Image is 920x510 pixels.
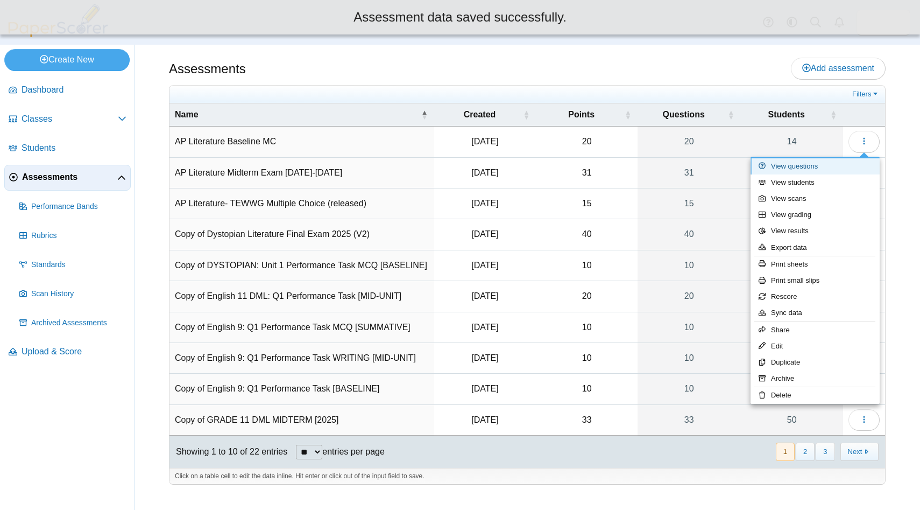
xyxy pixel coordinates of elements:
a: 0 [740,188,843,219]
span: Archived Assessments [31,318,126,329]
span: Points [568,110,595,119]
a: Create New [4,49,130,71]
a: 46 [740,281,843,311]
td: Copy of English 11 DML: Q1 Performance Task [MID-UNIT] [169,281,434,312]
a: 20 [638,127,740,157]
time: Jan 17, 2025 at 2:27 PM [471,168,498,177]
td: 10 [536,374,638,404]
a: Edit [751,338,880,354]
span: Students : Activate to sort [830,103,837,126]
span: Performance Bands [31,201,126,212]
span: Assessments [22,171,117,183]
span: Created : Activate to sort [523,103,529,126]
span: Upload & Score [22,346,126,358]
span: Add assessment [802,64,874,73]
td: Copy of English 9: Q1 Performance Task MCQ [SUMMATIVE] [169,312,434,343]
time: Nov 11, 2024 at 6:59 AM [471,323,498,332]
span: Name [175,110,199,119]
time: Sep 30, 2024 at 10:00 AM [471,199,498,208]
td: 10 [536,312,638,343]
a: Add assessment [791,58,886,79]
a: 30 [740,250,843,281]
td: 20 [536,281,638,312]
td: 20 [536,127,638,157]
td: 40 [536,219,638,250]
div: Click on a table cell to edit the data inline. Hit enter or click out of the input field to save. [169,468,885,484]
a: 20 [638,281,740,311]
span: Name : Activate to invert sorting [421,103,428,126]
a: 31 [638,158,740,188]
span: Created [464,110,496,119]
a: 7 [740,219,843,249]
a: 33 [638,405,740,435]
td: AP Literature Baseline MC [169,127,434,157]
span: Rubrics [31,230,126,241]
td: Copy of DYSTOPIAN: Unit 1 Performance Task MCQ [BASELINE] [169,250,434,281]
a: 34 [740,312,843,343]
a: Archived Assessments [15,310,131,336]
a: 10 [638,374,740,404]
td: 33 [536,405,638,436]
a: PaperScorer [4,30,112,39]
td: Copy of English 9: Q1 Performance Task WRITING [MID-UNIT] [169,343,434,374]
span: Students [768,110,804,119]
button: 1 [776,443,795,460]
td: Copy of GRADE 11 DML MIDTERM [2025] [169,405,434,436]
a: 32 [740,343,843,373]
time: Jan 15, 2025 at 1:36 PM [471,415,498,424]
time: Sep 4, 2024 at 3:33 PM [471,137,498,146]
td: 31 [536,158,638,188]
td: AP Literature- TEWWG Multiple Choice (released) [169,188,434,219]
a: Upload & Score [4,339,131,365]
a: Sync data [751,305,880,321]
button: 3 [816,443,834,460]
a: Archive [751,371,880,387]
a: Dashboard [4,78,131,103]
span: Classes [22,113,118,125]
a: View scans [751,191,880,207]
a: 10 [638,250,740,281]
time: Oct 7, 2024 at 7:16 AM [471,353,498,362]
a: Export data [751,240,880,256]
td: Copy of English 9: Q1 Performance Task [BASELINE] [169,374,434,404]
a: Rescore [751,289,880,305]
span: Questions [663,110,705,119]
time: Jan 28, 2025 at 7:14 AM [471,261,498,270]
td: Copy of Dystopian Literature Final Exam 2025 (V2) [169,219,434,250]
span: Scan History [31,289,126,299]
a: Rubrics [15,223,131,249]
a: Assessments [4,165,131,191]
td: 10 [536,250,638,281]
a: 14 [740,158,843,188]
button: 2 [796,443,815,460]
label: entries per page [322,447,385,456]
div: Showing 1 to 10 of 22 entries [169,436,287,468]
a: Delete [751,387,880,403]
span: Standards [31,260,126,270]
a: 10 [638,312,740,343]
span: Points : Activate to sort [625,103,631,126]
a: Print sheets [751,256,880,273]
a: Classes [4,107,131,132]
a: Scan History [15,281,131,307]
a: Filters [850,89,882,100]
a: Duplicate [751,354,880,371]
a: 40 [638,219,740,249]
td: AP Literature Midterm Exam [DATE]-[DATE] [169,158,434,188]
a: Students [4,136,131,162]
td: 15 [536,188,638,219]
a: View results [751,223,880,239]
a: Print small slips [751,273,880,289]
time: Sep 3, 2024 at 1:29 PM [471,384,498,393]
time: Jun 6, 2025 at 11:43 AM [471,229,498,239]
h1: Assessments [169,60,246,78]
time: Oct 21, 2024 at 8:24 AM [471,291,498,301]
a: 15 [638,188,740,219]
a: View students [751,174,880,191]
span: Students [22,142,126,154]
div: Assessment data saved successfully. [8,8,912,26]
a: 50 [740,405,843,435]
a: 10 [638,343,740,373]
span: Questions : Activate to sort [727,103,734,126]
a: 14 [740,127,843,157]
